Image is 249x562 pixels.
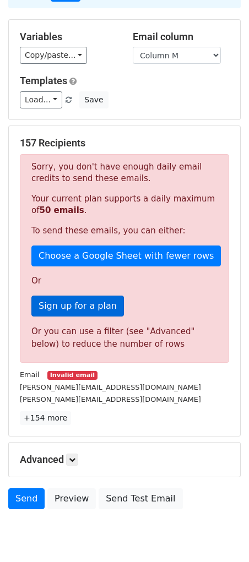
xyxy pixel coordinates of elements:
strong: 50 emails [39,205,84,215]
h5: 157 Recipients [20,137,229,149]
small: [PERSON_NAME][EMAIL_ADDRESS][DOMAIN_NAME] [20,383,201,391]
a: Send [8,488,45,509]
p: Your current plan supports a daily maximum of . [31,193,218,216]
h5: Email column [133,31,229,43]
small: Invalid email [47,371,97,380]
a: Choose a Google Sheet with fewer rows [31,245,221,266]
h5: Variables [20,31,116,43]
a: Copy/paste... [20,47,87,64]
div: Widget de chat [194,509,249,562]
a: Templates [20,75,67,86]
p: To send these emails, you can either: [31,225,218,237]
small: Email [20,370,39,379]
a: Send Test Email [99,488,182,509]
a: Sign up for a plan [31,296,124,317]
a: Preview [47,488,96,509]
a: Load... [20,91,62,108]
button: Save [79,91,108,108]
iframe: Chat Widget [194,509,249,562]
h5: Advanced [20,454,229,466]
small: [PERSON_NAME][EMAIL_ADDRESS][DOMAIN_NAME] [20,395,201,403]
a: +154 more [20,411,71,425]
p: Sorry, you don't have enough daily email credits to send these emails. [31,161,218,184]
div: Or you can use a filter (see "Advanced" below) to reduce the number of rows [31,325,218,350]
p: Or [31,275,218,287]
